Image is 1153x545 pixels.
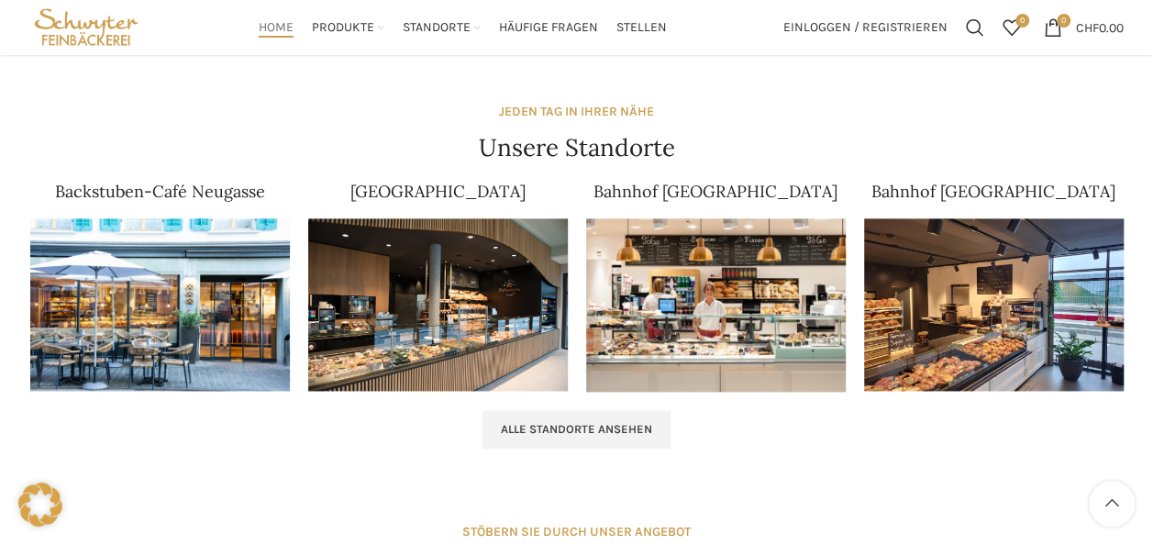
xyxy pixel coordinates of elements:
[871,181,1115,202] a: Bahnhof [GEOGRAPHIC_DATA]
[462,522,691,542] div: STÖBERN SIE DURCH UNSER ANGEBOT
[957,9,993,46] a: Suchen
[30,18,143,34] a: Site logo
[1089,481,1135,527] a: Scroll to top button
[312,19,374,37] span: Produkte
[783,21,948,34] span: Einloggen / Registrieren
[259,9,294,46] a: Home
[993,9,1030,46] div: Meine Wunschliste
[350,181,526,202] a: [GEOGRAPHIC_DATA]
[1035,9,1133,46] a: 0 CHF0.00
[993,9,1030,46] a: 0
[1076,19,1124,35] bdi: 0.00
[1057,14,1070,28] span: 0
[403,19,471,37] span: Standorte
[479,131,675,164] h4: Unsere Standorte
[151,9,773,46] div: Main navigation
[499,102,654,122] div: JEDEN TAG IN IHRER NÄHE
[501,422,652,437] span: Alle Standorte ansehen
[499,9,598,46] a: Häufige Fragen
[499,19,598,37] span: Häufige Fragen
[774,9,957,46] a: Einloggen / Registrieren
[259,19,294,37] span: Home
[616,19,667,37] span: Stellen
[312,9,384,46] a: Produkte
[1015,14,1029,28] span: 0
[593,181,837,202] a: Bahnhof [GEOGRAPHIC_DATA]
[616,9,667,46] a: Stellen
[55,181,265,202] a: Backstuben-Café Neugasse
[1076,19,1099,35] span: CHF
[482,410,671,449] a: Alle Standorte ansehen
[403,9,481,46] a: Standorte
